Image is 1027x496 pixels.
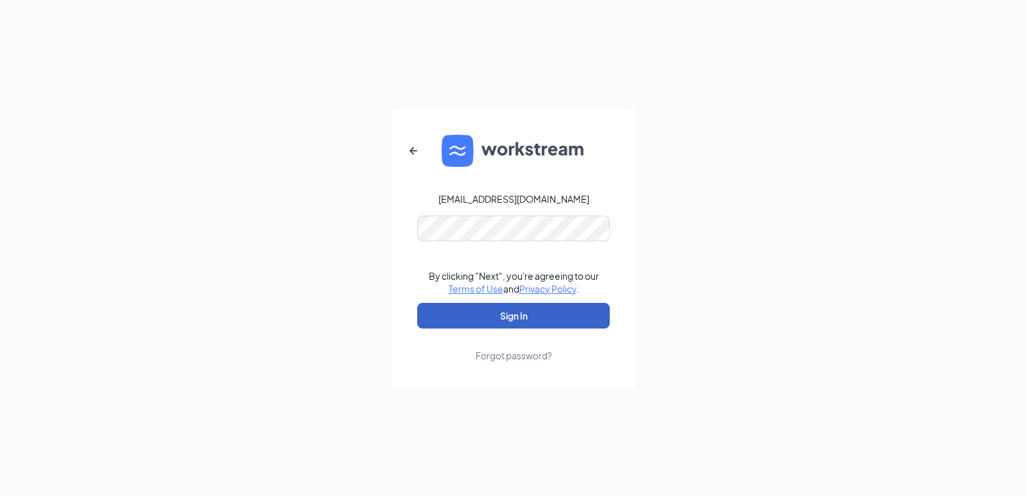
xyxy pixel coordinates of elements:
[476,349,552,362] div: Forgot password?
[442,135,585,167] img: WS logo and Workstream text
[519,283,576,295] a: Privacy Policy
[406,143,421,158] svg: ArrowLeftNew
[398,135,429,166] button: ArrowLeftNew
[438,192,589,205] div: [EMAIL_ADDRESS][DOMAIN_NAME]
[417,303,610,329] button: Sign In
[476,329,552,362] a: Forgot password?
[429,269,599,295] div: By clicking "Next", you're agreeing to our and .
[449,283,503,295] a: Terms of Use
